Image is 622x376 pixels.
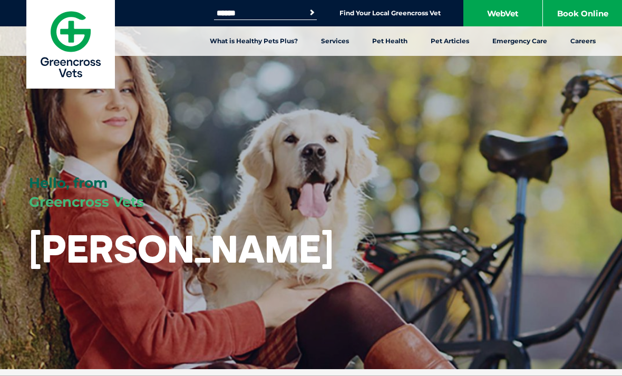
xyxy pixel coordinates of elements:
span: Greencross Vets [29,194,144,210]
span: Hello, from [29,175,108,191]
a: Pet Articles [419,26,481,56]
a: Services [309,26,361,56]
a: Emergency Care [481,26,559,56]
a: Pet Health [361,26,419,56]
a: Find Your Local Greencross Vet [339,9,441,17]
h1: [PERSON_NAME] [29,228,334,269]
button: Search [307,7,317,18]
a: Careers [559,26,607,56]
a: What is Healthy Pets Plus? [198,26,309,56]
